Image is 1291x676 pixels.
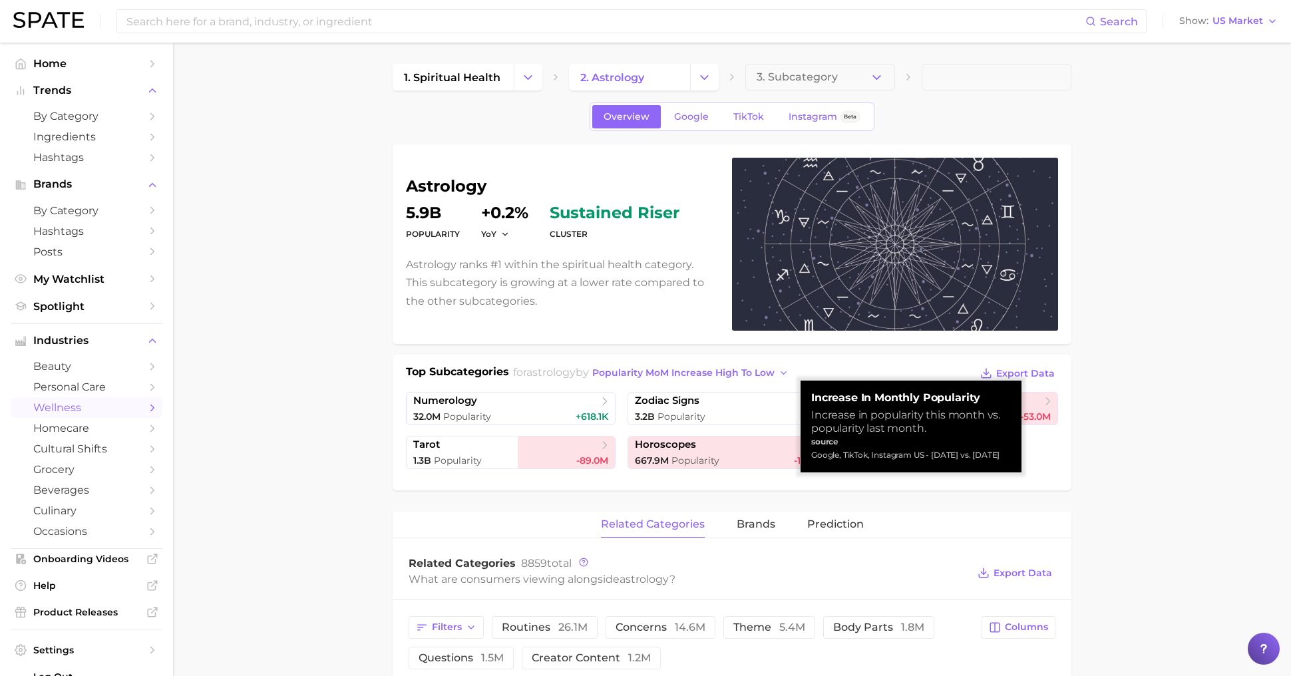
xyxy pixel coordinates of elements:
[11,418,162,438] a: homecare
[569,64,690,90] a: 2. astrology
[33,463,140,476] span: grocery
[550,226,679,242] dt: cluster
[779,621,805,633] span: 5.4m
[409,616,484,639] button: Filters
[733,622,805,633] span: theme
[406,255,716,310] p: Astrology ranks #1 within the spiritual health category. This subcategory is growing at a lower r...
[777,105,872,128] a: InstagramBeta
[901,621,924,633] span: 1.8m
[33,422,140,434] span: homecare
[11,147,162,168] a: Hashtags
[671,454,719,466] span: Popularity
[580,71,644,84] span: 2. astrology
[481,228,510,240] button: YoY
[11,459,162,480] a: grocery
[11,174,162,194] button: Brands
[635,454,669,466] span: 667.9m
[11,377,162,397] a: personal care
[811,391,1011,405] strong: Increase in Monthly Popularity
[125,10,1085,33] input: Search here for a brand, industry, or ingredient
[833,622,924,633] span: body parts
[11,242,162,262] a: Posts
[432,621,462,633] span: Filters
[406,205,460,221] dd: 5.9b
[33,300,140,313] span: Spotlight
[481,228,496,240] span: YoY
[11,397,162,418] a: wellness
[481,205,528,221] dd: +0.2%
[690,64,719,90] button: Change Category
[789,111,837,122] span: Instagram
[733,111,764,122] span: TikTok
[406,392,616,425] a: numerology32.0m Popularity+618.1k
[443,411,491,422] span: Popularity
[521,557,547,570] span: 8859
[11,106,162,126] a: by Category
[413,454,431,466] span: 1.3b
[393,64,514,90] a: 1. spiritual health
[33,442,140,455] span: cultural shifts
[11,500,162,521] a: culinary
[1176,13,1281,30] button: ShowUS Market
[550,205,679,221] span: sustained riser
[521,557,572,570] span: total
[628,651,651,664] span: 1.2m
[1020,411,1051,422] span: -53.0m
[11,296,162,317] a: Spotlight
[620,573,669,586] span: astrology
[635,395,699,407] span: zodiac signs
[737,518,775,530] span: brands
[33,225,140,238] span: Hashtags
[413,438,440,451] span: tarot
[1005,621,1048,633] span: Columns
[514,64,542,90] button: Change Category
[406,364,509,384] h1: Top Subcategories
[409,570,968,588] div: What are consumers viewing alongside ?
[406,178,716,194] h1: astrology
[757,71,838,83] span: 3. Subcategory
[33,381,140,393] span: personal care
[844,111,856,122] span: Beta
[406,436,616,469] a: tarot1.3b Popularity-89.0m
[811,448,1011,462] div: Google, TikTok, Instagram US - [DATE] vs. [DATE]
[434,454,482,466] span: Popularity
[33,606,140,618] span: Product Releases
[33,273,140,285] span: My Watchlist
[628,392,837,425] a: zodiac signs3.2b Popularity-15.2m
[628,436,837,469] a: horoscopes667.9m Popularity-190.9m
[657,411,705,422] span: Popularity
[413,395,477,407] span: numerology
[675,621,705,633] span: 14.6m
[404,71,500,84] span: 1. spiritual health
[33,204,140,217] span: by Category
[604,111,649,122] span: Overview
[794,454,829,466] span: -190.9m
[11,438,162,459] a: cultural shifts
[33,525,140,538] span: occasions
[502,622,588,633] span: routines
[409,557,516,570] span: Related Categories
[11,356,162,377] a: beauty
[558,621,588,633] span: 26.1m
[592,367,775,379] span: Popularity MoM increase high to low
[11,269,162,289] a: My Watchlist
[722,105,775,128] a: TikTok
[532,653,651,663] span: creator content
[11,221,162,242] a: Hashtags
[419,653,504,663] span: questions
[1212,17,1263,25] span: US Market
[576,411,608,422] span: +618.1k
[11,200,162,221] a: by Category
[11,53,162,74] a: Home
[1179,17,1208,25] span: Show
[635,438,696,451] span: horoscopes
[33,580,140,591] span: Help
[745,64,895,90] button: 3. Subcategory
[33,130,140,143] span: Ingredients
[11,331,162,351] button: Industries
[33,57,140,70] span: Home
[11,602,162,622] a: Product Releases
[589,364,793,382] button: Popularity MoM increase high to low
[33,246,140,258] span: Posts
[33,151,140,164] span: Hashtags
